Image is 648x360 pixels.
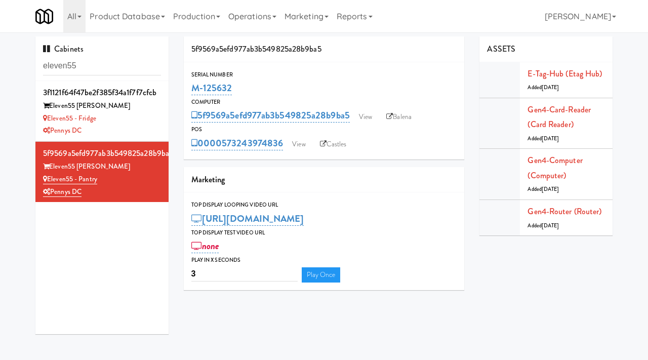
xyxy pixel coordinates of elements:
span: ASSETS [487,43,515,55]
a: Balena [381,109,417,125]
a: 0000573243974836 [191,136,283,150]
div: Serial Number [191,70,457,80]
span: Marketing [191,174,225,185]
input: Search cabinets [43,57,161,75]
div: 5f9569a5efd977ab3b549825a28b9ba5 [43,146,161,161]
a: Pennys DC [43,187,82,197]
span: Cabinets [43,43,84,55]
span: [DATE] [542,185,559,193]
img: Micromart [35,8,53,25]
a: Castles [315,137,352,152]
a: Pennys DC [43,126,82,135]
div: 3f1121f64f47be2f385f34a1f7f7cfcb [43,85,161,100]
div: Eleven55 [PERSON_NAME] [43,161,161,173]
a: 5f9569a5efd977ab3b549825a28b9ba5 [191,108,350,123]
a: Gen4-router (Router) [528,206,601,217]
a: Gen4-computer (Computer) [528,154,582,181]
a: Gen4-card-reader (Card Reader) [528,104,591,131]
span: [DATE] [542,84,559,91]
div: Eleven55 [PERSON_NAME] [43,100,161,112]
span: Added [528,222,559,229]
span: [DATE] [542,222,559,229]
a: M-125632 [191,81,232,95]
li: 3f1121f64f47be2f385f34a1f7f7cfcbEleven55 [PERSON_NAME] Eleven55 - FridgePennys DC [35,81,169,142]
a: none [191,239,219,253]
span: Added [528,84,559,91]
a: View [354,109,377,125]
div: Play in X seconds [191,255,457,265]
a: E-tag-hub (Etag Hub) [528,68,602,79]
a: [URL][DOMAIN_NAME] [191,212,304,226]
a: View [287,137,310,152]
span: Added [528,185,559,193]
a: Eleven55 - Fridge [43,113,96,123]
div: POS [191,125,457,135]
div: 5f9569a5efd977ab3b549825a28b9ba5 [184,36,465,62]
a: Eleven55 - Pantry [43,174,97,184]
div: Top Display Test Video Url [191,228,457,238]
span: Added [528,135,559,142]
a: Play Once [302,267,341,283]
li: 5f9569a5efd977ab3b549825a28b9ba5Eleven55 [PERSON_NAME] Eleven55 - PantryPennys DC [35,142,169,202]
span: [DATE] [542,135,559,142]
div: Computer [191,97,457,107]
div: Top Display Looping Video Url [191,200,457,210]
